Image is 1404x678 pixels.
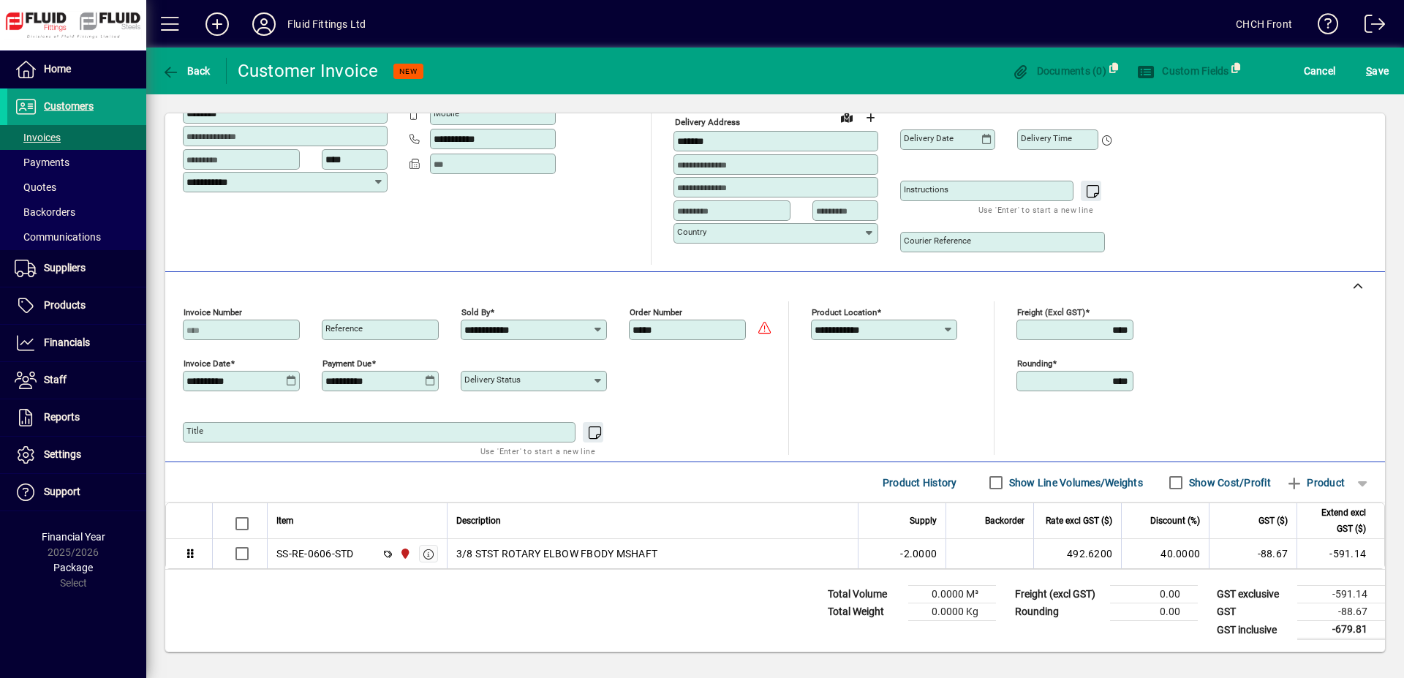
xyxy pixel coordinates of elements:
span: CHRISTCHURCH [396,546,412,562]
span: Custom Fields [1137,65,1229,77]
app-page-header-button: Back [146,58,227,84]
mat-label: Mobile [434,108,459,118]
span: Staff [44,374,67,385]
span: Backorders [15,206,75,218]
mat-hint: Use 'Enter' to start a new line [480,442,595,459]
span: Products [44,299,86,311]
span: Rate excl GST ($) [1046,513,1112,529]
mat-label: Title [186,426,203,436]
td: GST exclusive [1209,586,1297,603]
td: 0.00 [1110,586,1198,603]
div: SS-RE-0606-STD [276,546,354,561]
button: Documents (0) [1008,58,1110,84]
td: Total Volume [820,586,908,603]
span: Package [53,562,93,573]
span: Product [1286,471,1345,494]
button: Product [1278,470,1352,496]
a: Suppliers [7,250,146,287]
label: Show Cost/Profit [1186,475,1271,490]
a: Staff [7,362,146,399]
mat-label: Country [677,227,706,237]
td: Total Weight [820,603,908,621]
mat-label: Reference [325,323,363,334]
span: Documents (0) [1011,65,1106,77]
span: Payments [15,157,69,168]
div: Customer Invoice [238,59,379,83]
span: GST ($) [1258,513,1288,529]
a: Logout [1354,3,1386,50]
td: 0.00 [1110,603,1198,621]
span: Cancel [1304,59,1336,83]
a: Quotes [7,175,146,200]
button: Profile [241,11,287,37]
a: Invoices [7,125,146,150]
a: Products [7,287,146,324]
button: Product History [877,470,963,496]
mat-label: Courier Reference [904,236,971,246]
span: Home [44,63,71,75]
span: Back [162,65,211,77]
a: Settings [7,437,146,473]
span: Backorder [985,513,1024,529]
span: Settings [44,448,81,460]
button: Custom Fields [1133,58,1233,84]
label: Show Line Volumes/Weights [1006,475,1143,490]
td: -88.67 [1297,603,1385,621]
mat-label: Order number [630,307,682,317]
span: NEW [399,67,418,76]
td: GST [1209,603,1297,621]
button: Cancel [1300,58,1340,84]
span: S [1366,65,1372,77]
span: Item [276,513,294,529]
span: Extend excl GST ($) [1306,505,1366,537]
a: Reports [7,399,146,436]
button: Save [1362,58,1392,84]
button: Choose address [858,106,882,129]
td: Freight (excl GST) [1008,586,1110,603]
a: Home [7,51,146,88]
td: -591.14 [1297,539,1384,568]
span: Customers [44,100,94,112]
span: Reports [44,411,80,423]
mat-label: Invoice date [184,358,230,369]
a: Support [7,474,146,511]
mat-label: Sold by [461,307,490,317]
td: -591.14 [1297,586,1385,603]
td: -679.81 [1297,621,1385,639]
a: Financials [7,325,146,361]
span: Quotes [15,181,56,193]
td: GST inclusive [1209,621,1297,639]
mat-label: Instructions [904,184,948,195]
a: Knowledge Base [1307,3,1339,50]
a: Communications [7,225,146,249]
span: Invoices [15,132,61,143]
span: Support [44,486,80,497]
a: Payments [7,150,146,175]
td: Rounding [1008,603,1110,621]
span: Communications [15,231,101,243]
td: -88.67 [1209,539,1297,568]
mat-label: Rounding [1017,358,1052,369]
span: Supply [910,513,937,529]
td: 0.0000 Kg [908,603,996,621]
mat-label: Product location [812,307,877,317]
div: CHCH Front [1236,12,1292,36]
span: Description [456,513,501,529]
span: Financial Year [42,531,105,543]
span: ave [1366,59,1389,83]
mat-label: Freight (excl GST) [1017,307,1085,317]
span: -2.0000 [900,546,937,561]
span: Discount (%) [1150,513,1200,529]
span: Product History [883,471,957,494]
button: Back [158,58,214,84]
mat-label: Payment due [322,358,371,369]
a: View on map [835,105,858,129]
mat-label: Delivery time [1021,133,1072,143]
mat-label: Delivery date [904,133,954,143]
mat-hint: Use 'Enter' to start a new line [978,201,1093,218]
div: 492.6200 [1043,546,1112,561]
mat-label: Delivery status [464,374,521,385]
a: Backorders [7,200,146,225]
div: Fluid Fittings Ltd [287,12,366,36]
button: Add [194,11,241,37]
